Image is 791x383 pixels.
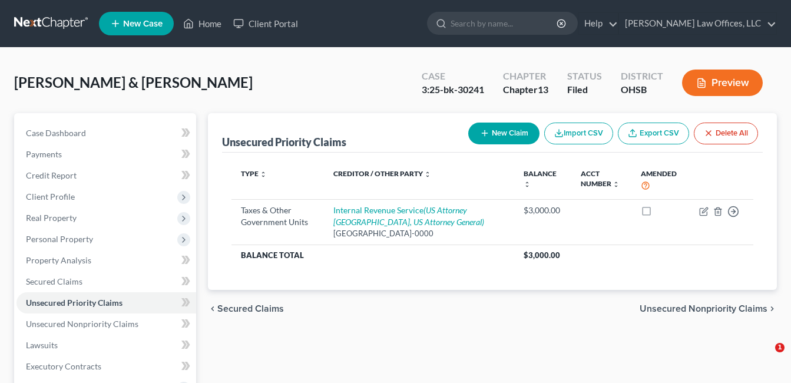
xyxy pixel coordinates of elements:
[333,228,504,239] div: [GEOGRAPHIC_DATA]-0000
[333,205,484,227] a: Internal Revenue Service(US Attorney [GEOGRAPHIC_DATA], US Attorney General)
[468,123,540,144] button: New Claim
[16,335,196,356] a: Lawsuits
[217,304,284,313] span: Secured Claims
[581,169,620,188] a: Acct Number unfold_more
[26,170,77,180] span: Credit Report
[631,162,690,199] th: Amended
[503,83,548,97] div: Chapter
[578,13,618,34] a: Help
[422,83,484,97] div: 3:25-bk-30241
[26,191,75,202] span: Client Profile
[538,84,548,95] span: 13
[503,70,548,83] div: Chapter
[567,70,602,83] div: Status
[26,361,101,371] span: Executory Contracts
[260,171,267,178] i: unfold_more
[241,169,267,178] a: Type unfold_more
[16,250,196,271] a: Property Analysis
[241,204,315,228] div: Taxes & Other Government Units
[613,181,620,188] i: unfold_more
[640,304,767,313] span: Unsecured Nonpriority Claims
[26,149,62,159] span: Payments
[524,204,562,216] div: $3,000.00
[26,234,93,244] span: Personal Property
[567,83,602,97] div: Filed
[231,245,514,266] th: Balance Total
[751,343,779,371] iframe: Intercom live chat
[621,83,663,97] div: OHSB
[26,319,138,329] span: Unsecured Nonpriority Claims
[682,70,763,96] button: Preview
[694,123,758,144] button: Delete All
[26,298,123,308] span: Unsecured Priority Claims
[422,70,484,83] div: Case
[26,128,86,138] span: Case Dashboard
[618,123,689,144] a: Export CSV
[16,144,196,165] a: Payments
[767,304,777,313] i: chevron_right
[16,292,196,313] a: Unsecured Priority Claims
[640,304,777,313] button: Unsecured Nonpriority Claims chevron_right
[775,343,785,352] span: 1
[16,165,196,186] a: Credit Report
[123,19,163,28] span: New Case
[16,271,196,292] a: Secured Claims
[424,171,431,178] i: unfold_more
[333,169,431,178] a: Creditor / Other Party unfold_more
[451,12,558,34] input: Search by name...
[16,123,196,144] a: Case Dashboard
[26,340,58,350] span: Lawsuits
[524,169,557,188] a: Balance unfold_more
[26,276,82,286] span: Secured Claims
[14,74,253,91] span: [PERSON_NAME] & [PERSON_NAME]
[222,135,346,149] div: Unsecured Priority Claims
[227,13,304,34] a: Client Portal
[16,356,196,377] a: Executory Contracts
[208,304,217,313] i: chevron_left
[621,70,663,83] div: District
[177,13,227,34] a: Home
[16,313,196,335] a: Unsecured Nonpriority Claims
[619,13,776,34] a: [PERSON_NAME] Law Offices, LLC
[26,213,77,223] span: Real Property
[544,123,613,144] button: Import CSV
[26,255,91,265] span: Property Analysis
[524,250,560,260] span: $3,000.00
[208,304,284,313] button: chevron_left Secured Claims
[524,181,531,188] i: unfold_more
